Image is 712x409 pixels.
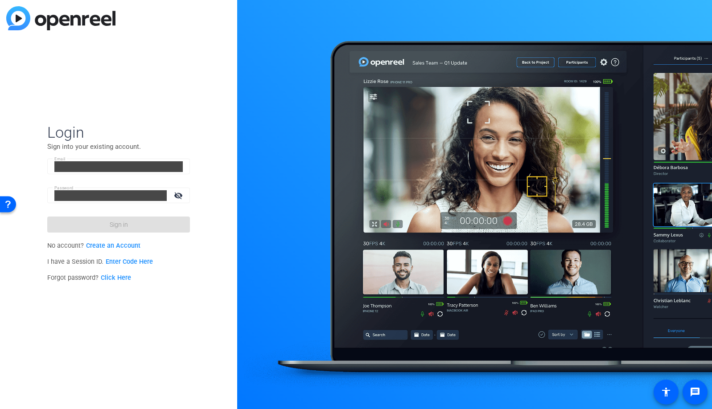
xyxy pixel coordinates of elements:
[690,387,700,397] mat-icon: message
[47,123,190,142] span: Login
[47,242,140,249] span: No account?
[101,274,131,282] a: Click Here
[661,387,671,397] mat-icon: accessibility
[47,258,153,266] span: I have a Session ID.
[54,161,183,172] input: Enter Email Address
[6,6,115,30] img: blue-gradient.svg
[54,185,74,190] mat-label: Password
[86,242,140,249] a: Create an Account
[47,274,131,282] span: Forgot password?
[47,142,190,151] p: Sign into your existing account.
[169,189,190,202] mat-icon: visibility_off
[106,258,153,266] a: Enter Code Here
[54,156,66,161] mat-label: Email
